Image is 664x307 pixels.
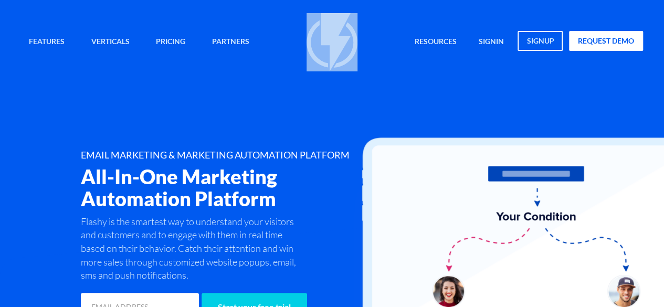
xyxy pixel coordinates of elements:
[518,31,563,51] a: signup
[471,31,512,54] a: signin
[407,31,465,54] a: Resources
[81,215,298,283] p: Flashy is the smartest way to understand your visitors and customers and to engage with them in r...
[81,166,376,209] h2: All-In-One Marketing Automation Platform
[148,31,193,54] a: Pricing
[569,31,643,51] a: request demo
[81,150,376,161] h1: EMAIL MARKETING & MARKETING AUTOMATION PLATFORM
[204,31,257,54] a: Partners
[21,31,72,54] a: Features
[83,31,138,54] a: Verticals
